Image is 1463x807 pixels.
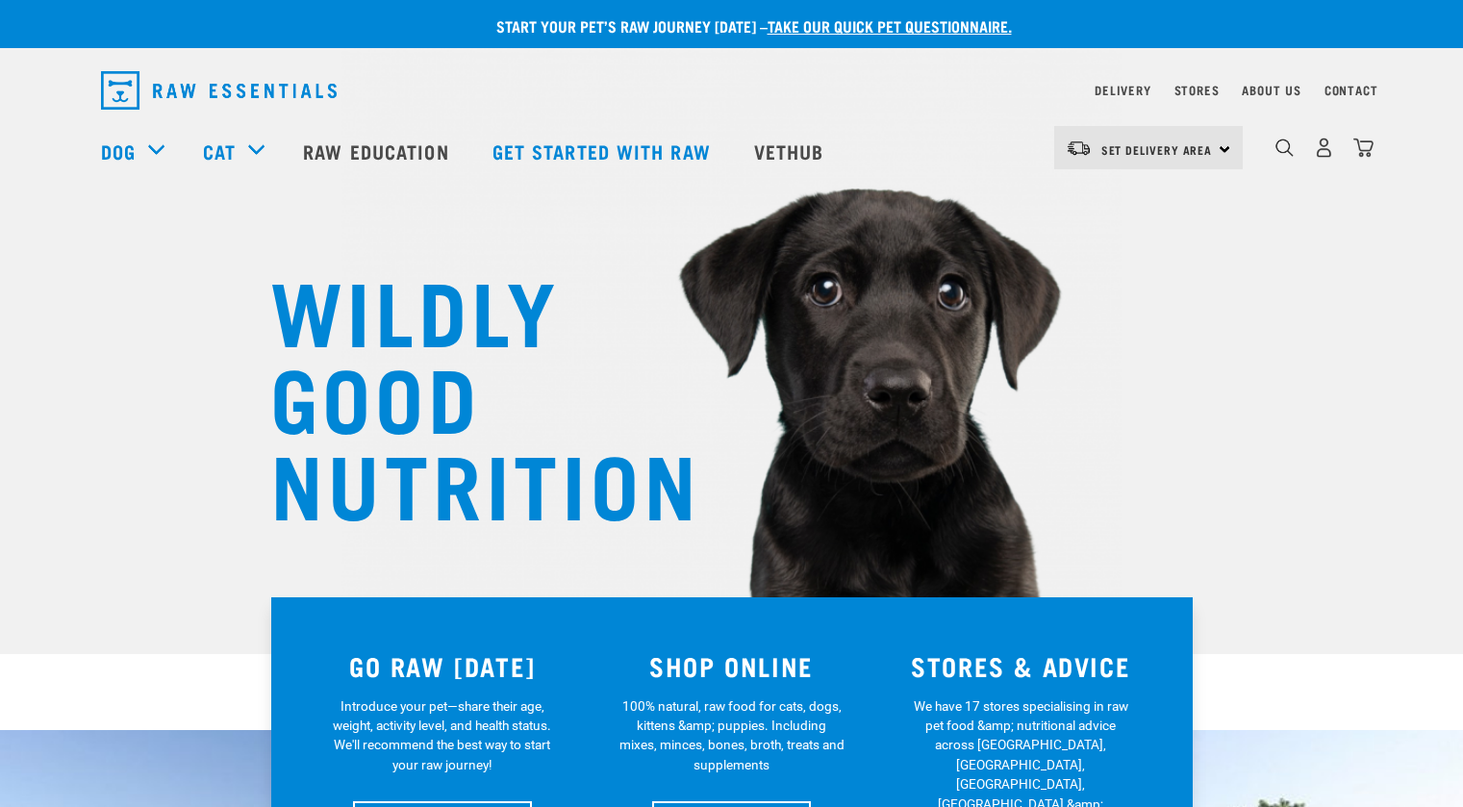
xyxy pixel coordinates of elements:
img: van-moving.png [1066,139,1092,157]
p: 100% natural, raw food for cats, dogs, kittens &amp; puppies. Including mixes, minces, bones, bro... [618,696,845,775]
h3: GO RAW [DATE] [310,651,576,681]
h1: WILDLY GOOD NUTRITION [270,265,655,524]
a: Delivery [1095,87,1150,93]
p: Introduce your pet—share their age, weight, activity level, and health status. We'll recommend th... [329,696,555,775]
a: take our quick pet questionnaire. [768,21,1012,30]
a: Cat [203,137,236,165]
a: About Us [1242,87,1300,93]
img: home-icon@2x.png [1353,138,1374,158]
img: user.png [1314,138,1334,158]
a: Stores [1174,87,1220,93]
h3: STORES & ADVICE [888,651,1154,681]
a: Contact [1324,87,1378,93]
h3: SHOP ONLINE [598,651,865,681]
a: Dog [101,137,136,165]
a: Raw Education [284,113,472,189]
nav: dropdown navigation [86,63,1378,117]
span: Set Delivery Area [1101,146,1213,153]
img: Raw Essentials Logo [101,71,337,110]
a: Vethub [735,113,848,189]
img: home-icon-1@2x.png [1275,139,1294,157]
a: Get started with Raw [473,113,735,189]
